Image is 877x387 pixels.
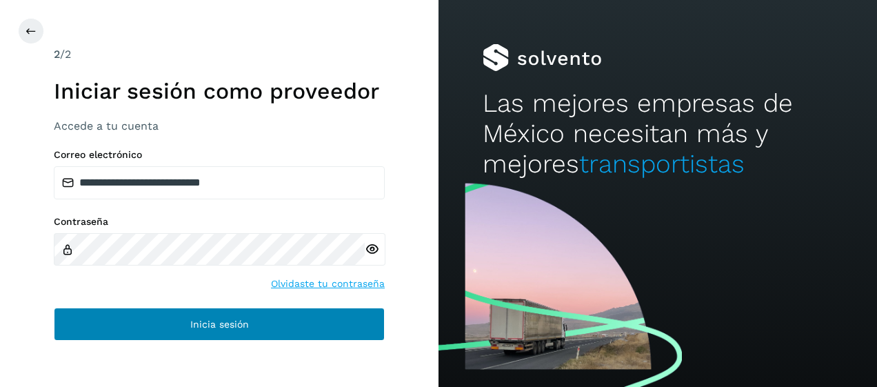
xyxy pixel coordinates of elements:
[54,216,385,228] label: Contraseña
[54,78,385,104] h1: Iniciar sesión como proveedor
[271,277,385,291] a: Olvidaste tu contraseña
[54,46,385,63] div: /2
[579,149,745,179] span: transportistas
[190,319,249,329] span: Inicia sesión
[54,308,385,341] button: Inicia sesión
[54,149,385,161] label: Correo electrónico
[483,88,834,180] h2: Las mejores empresas de México necesitan más y mejores
[54,48,60,61] span: 2
[54,119,385,132] h3: Accede a tu cuenta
